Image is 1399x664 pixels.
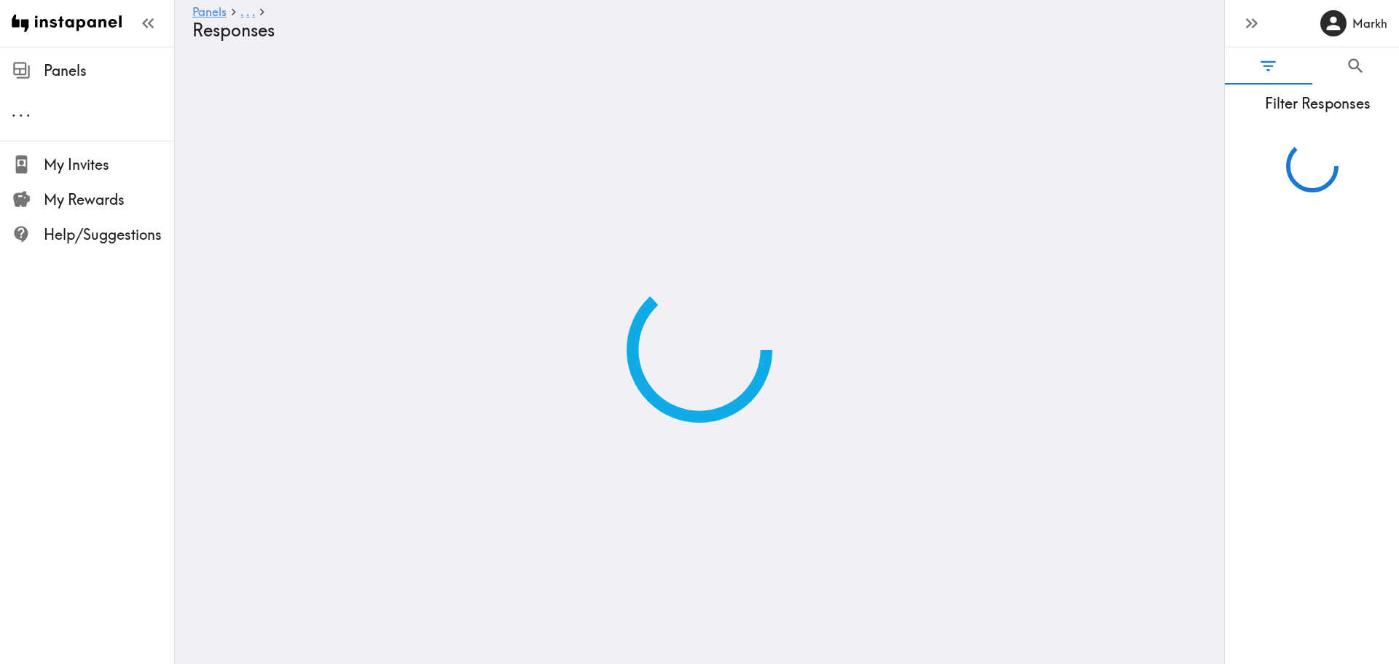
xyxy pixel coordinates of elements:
[12,102,16,120] span: .
[252,4,255,19] span: .
[1346,56,1365,76] span: Search
[26,102,31,120] span: .
[44,155,174,175] span: My Invites
[240,4,243,19] span: .
[19,102,23,120] span: .
[192,6,227,20] a: Panels
[192,20,1195,41] h4: Responses
[44,60,174,81] span: Panels
[240,6,255,20] a: ...
[1225,47,1312,85] button: Filter Responses
[44,224,174,245] span: Help/Suggestions
[246,4,249,19] span: .
[1237,93,1399,114] span: Filter Responses
[44,190,174,210] span: My Rewards
[1352,15,1387,31] h6: Markh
